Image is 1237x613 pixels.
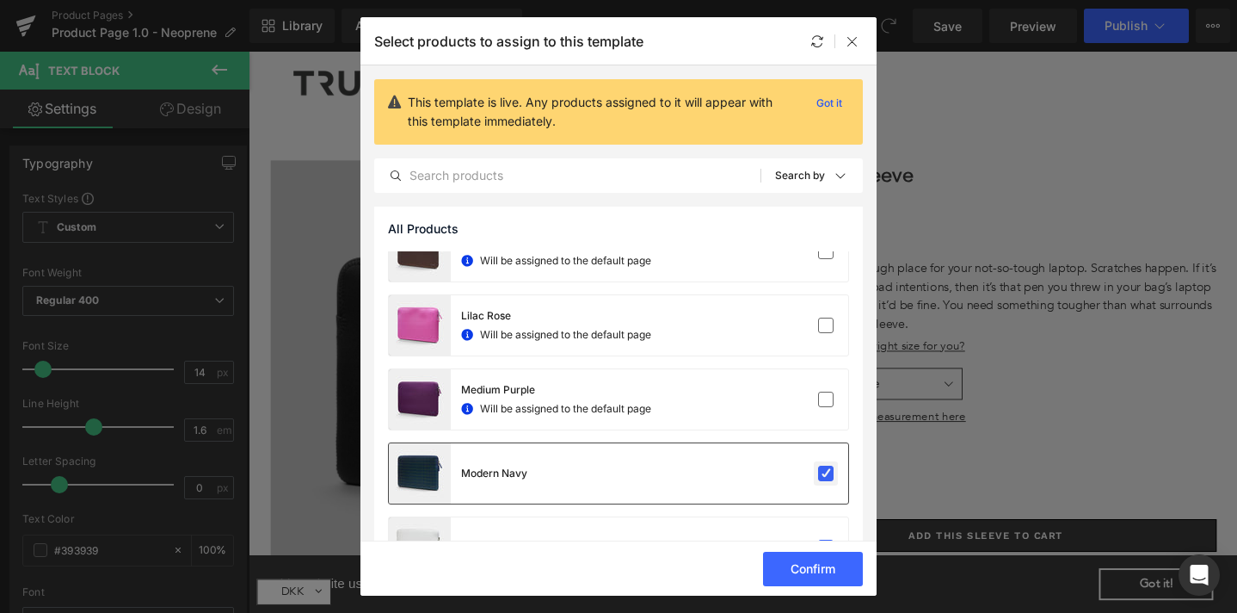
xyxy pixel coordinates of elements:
[533,492,1019,527] button: Add This Sleeve To Cart
[389,295,451,356] a: product-img
[389,517,451,578] a: product-img
[25,548,895,573] span: This website uses cookies to ensure you get the best experience on our website.
[1179,554,1220,596] div: Open Intercom Messenger
[389,369,451,430] a: product-img
[533,408,1019,427] p: Quantity
[895,544,1016,579] a: dismiss cookie message
[763,552,863,586] button: Confirm
[775,170,825,182] p: Search by
[14,556,78,582] span: DKK
[375,165,760,186] input: Search products
[499,23,542,40] span: Contact
[533,188,571,205] span: 294,37
[533,115,700,145] b: Neoprene Sleeve
[461,466,527,481] div: Modern Navy
[461,540,575,555] div: Moonlight White Textile
[533,376,755,393] a: See computer sleeve measurement here
[480,401,651,417] span: Will be assigned to the default page
[422,20,487,43] button: About
[461,382,651,398] div: Medium Purple
[47,16,185,47] img: TRUNK sleeves
[563,23,612,40] span: In-Stores
[695,504,858,516] span: Add This Sleeve To Cart
[374,33,643,50] p: Select products to assign to this template
[461,308,651,324] div: Lilac Rose
[809,93,849,114] p: Got it
[389,221,451,282] a: product-img
[554,20,620,43] a: In-Stores
[388,222,458,236] span: All Products
[533,160,575,181] a: Black
[516,548,590,573] a: learn more about cookies
[408,93,796,131] p: This template is live. Any products assigned to it will appear with this template immediately.
[533,220,1019,295] span: The world can be a tough place for your not-so-tough laptop. Scratches happen. If it’s not a set ...
[480,327,651,343] span: Will be assigned to the default page
[389,443,451,504] a: product-img
[503,115,983,595] img: Black
[490,20,551,43] a: Contact
[430,24,465,39] span: About
[533,302,754,319] a: Need help finding the right size for you?
[480,253,651,269] span: Will be assigned to the default page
